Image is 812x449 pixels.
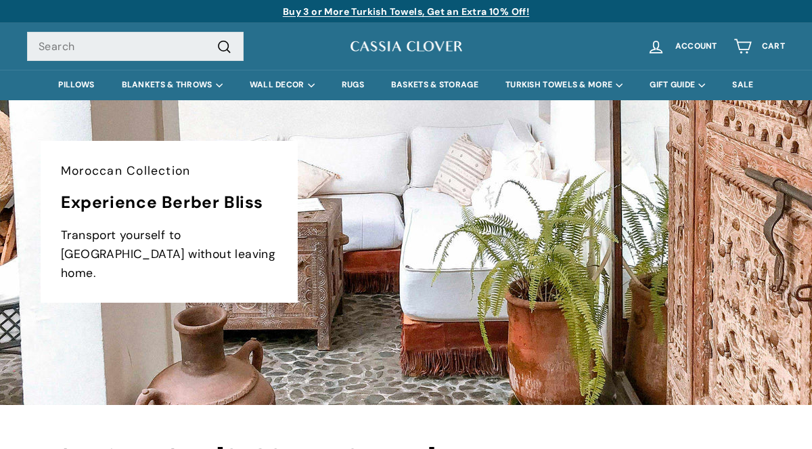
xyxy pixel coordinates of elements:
a: BASKETS & STORAGE [378,70,492,100]
a: Buy 3 or More Turkish Towels, Get an Extra 10% Off! [283,5,529,18]
summary: TURKISH TOWELS & MORE [492,70,636,100]
a: Cart [725,26,793,66]
a: RUGS [328,70,378,100]
p: Experience Berber Bliss [61,194,277,212]
p: Transport yourself to [GEOGRAPHIC_DATA] without leaving home. [61,226,277,282]
summary: GIFT GUIDE [636,70,719,100]
a: SALE [719,70,767,100]
input: Search [27,32,244,62]
a: Account [639,26,725,66]
summary: BLANKETS & THROWS [108,70,236,100]
summary: WALL DECOR [236,70,328,100]
p: Moroccan Collection [61,161,277,180]
span: Account [675,42,717,51]
a: PILLOWS [45,70,108,100]
span: Cart [762,42,785,51]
